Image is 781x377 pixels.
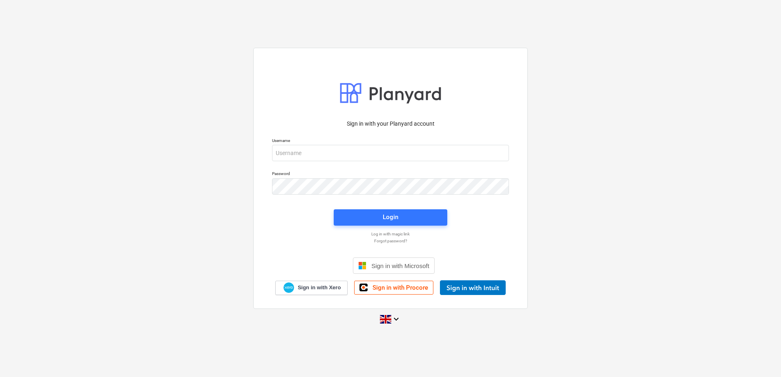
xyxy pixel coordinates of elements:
[272,138,509,145] p: Username
[373,284,428,291] span: Sign in with Procore
[268,238,513,244] a: Forgot password?
[283,282,294,293] img: Xero logo
[268,231,513,237] a: Log in with magic link
[358,262,366,270] img: Microsoft logo
[298,284,341,291] span: Sign in with Xero
[383,212,398,222] div: Login
[371,262,429,269] span: Sign in with Microsoft
[275,281,348,295] a: Sign in with Xero
[391,314,401,324] i: keyboard_arrow_down
[354,281,433,295] a: Sign in with Procore
[272,120,509,128] p: Sign in with your Planyard account
[272,171,509,178] p: Password
[272,145,509,161] input: Username
[334,209,447,226] button: Login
